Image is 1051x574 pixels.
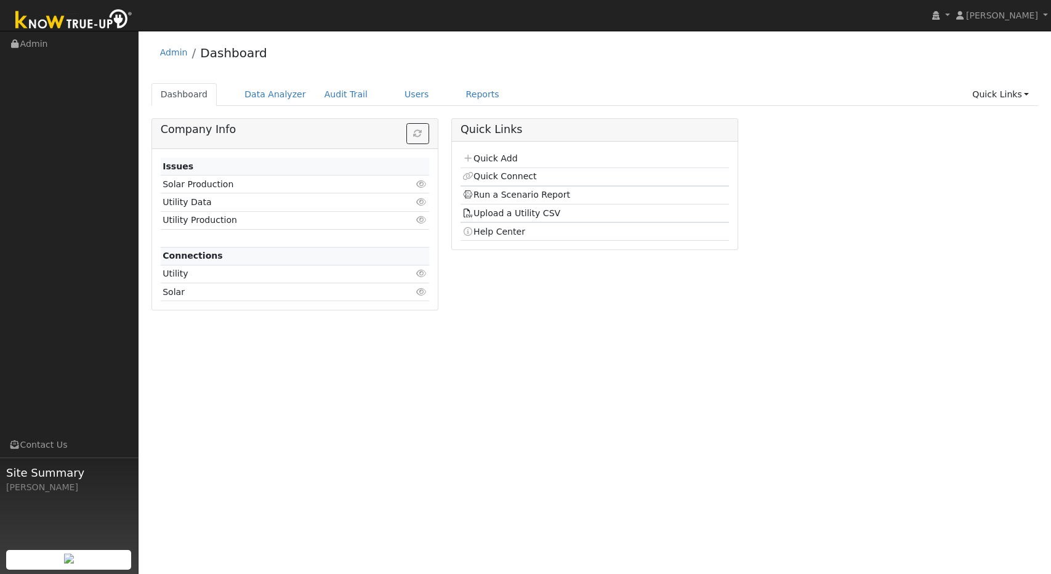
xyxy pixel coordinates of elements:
div: [PERSON_NAME] [6,481,132,494]
i: Click to view [416,198,427,206]
td: Utility Production [161,211,386,229]
i: Click to view [416,216,427,224]
td: Utility Data [161,193,386,211]
span: [PERSON_NAME] [966,10,1038,20]
a: Admin [160,47,188,57]
img: Know True-Up [9,7,139,34]
span: Site Summary [6,464,132,481]
a: Quick Add [462,153,517,163]
td: Utility [161,265,386,283]
strong: Connections [163,251,223,261]
a: Quick Links [963,83,1038,106]
i: Click to view [416,288,427,296]
h5: Quick Links [461,123,729,136]
a: Audit Trail [315,83,377,106]
i: Click to view [416,180,427,188]
a: Users [395,83,438,106]
a: Help Center [462,227,525,236]
a: Run a Scenario Report [462,190,570,200]
h5: Company Info [161,123,429,136]
a: Quick Connect [462,171,536,181]
td: Solar Production [161,176,386,193]
strong: Issues [163,161,193,171]
a: Reports [457,83,509,106]
td: Solar [161,283,386,301]
a: Dashboard [200,46,267,60]
i: Click to view [416,269,427,278]
a: Dashboard [151,83,217,106]
a: Data Analyzer [235,83,315,106]
a: Upload a Utility CSV [462,208,560,218]
img: retrieve [64,554,74,564]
